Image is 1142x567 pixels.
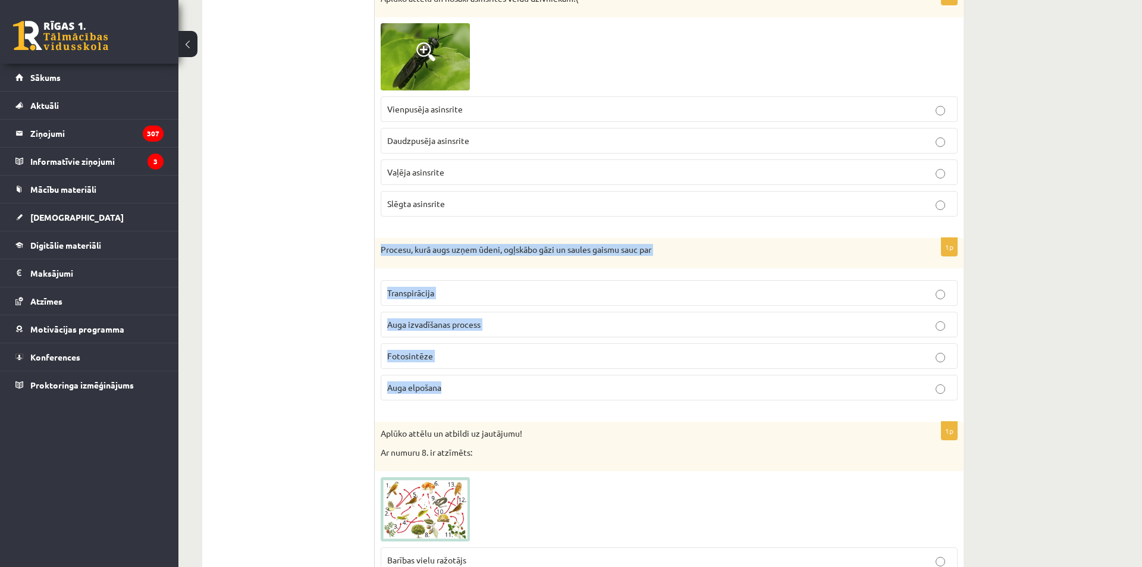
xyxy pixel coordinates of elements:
[936,201,945,210] input: Slēgta asinsrite
[30,212,124,223] span: [DEMOGRAPHIC_DATA]
[15,203,164,231] a: [DEMOGRAPHIC_DATA]
[936,169,945,178] input: Vaļēja asinsrite
[941,237,958,256] p: 1p
[30,120,164,147] legend: Ziņojumi
[15,64,164,91] a: Sākums
[936,137,945,147] input: Daudzpusēja asinsrite
[387,104,463,114] span: Vienpusēja asinsrite
[15,120,164,147] a: Ziņojumi307
[13,21,108,51] a: Rīgas 1. Tālmācības vidusskola
[381,447,898,459] p: Ar numuru 8. ir atzīmēts:
[381,244,898,256] p: Procesu, kurā augs uzņem ūdeni, ogļskābo gāzi un saules gaismu sauc par
[15,315,164,343] a: Motivācijas programma
[30,100,59,111] span: Aktuāli
[30,184,96,195] span: Mācību materiāli
[936,321,945,331] input: Auga izvadīšanas process
[30,296,62,306] span: Atzīmes
[30,324,124,334] span: Motivācijas programma
[387,382,441,393] span: Auga elpošana
[381,428,898,440] p: Aplūko attēlu un atbildi uz jautājumu!
[30,240,101,250] span: Digitālie materiāli
[15,148,164,175] a: Informatīvie ziņojumi3
[387,198,445,209] span: Slēgta asinsrite
[15,287,164,315] a: Atzīmes
[15,371,164,399] a: Proktoringa izmēģinājums
[30,72,61,83] span: Sākums
[941,421,958,440] p: 1p
[143,126,164,142] i: 307
[936,384,945,394] input: Auga elpošana
[148,154,164,170] i: 3
[387,555,466,565] span: Barības vielu ražotājs
[381,23,470,90] img: 1.jpg
[936,106,945,115] input: Vienpusēja asinsrite
[387,350,433,361] span: Fotosintēze
[30,148,164,175] legend: Informatīvie ziņojumi
[387,167,444,177] span: Vaļēja asinsrite
[15,176,164,203] a: Mācību materiāli
[30,380,134,390] span: Proktoringa izmēģinājums
[15,231,164,259] a: Digitālie materiāli
[15,343,164,371] a: Konferences
[15,92,164,119] a: Aktuāli
[387,319,481,330] span: Auga izvadīšanas process
[387,135,469,146] span: Daudzpusēja asinsrite
[15,259,164,287] a: Maksājumi
[936,353,945,362] input: Fotosintēze
[387,287,434,298] span: Transpirācija
[30,259,164,287] legend: Maksājumi
[30,352,80,362] span: Konferences
[381,477,470,541] img: 1.jpg
[936,557,945,566] input: Barības vielu ražotājs
[936,290,945,299] input: Transpirācija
